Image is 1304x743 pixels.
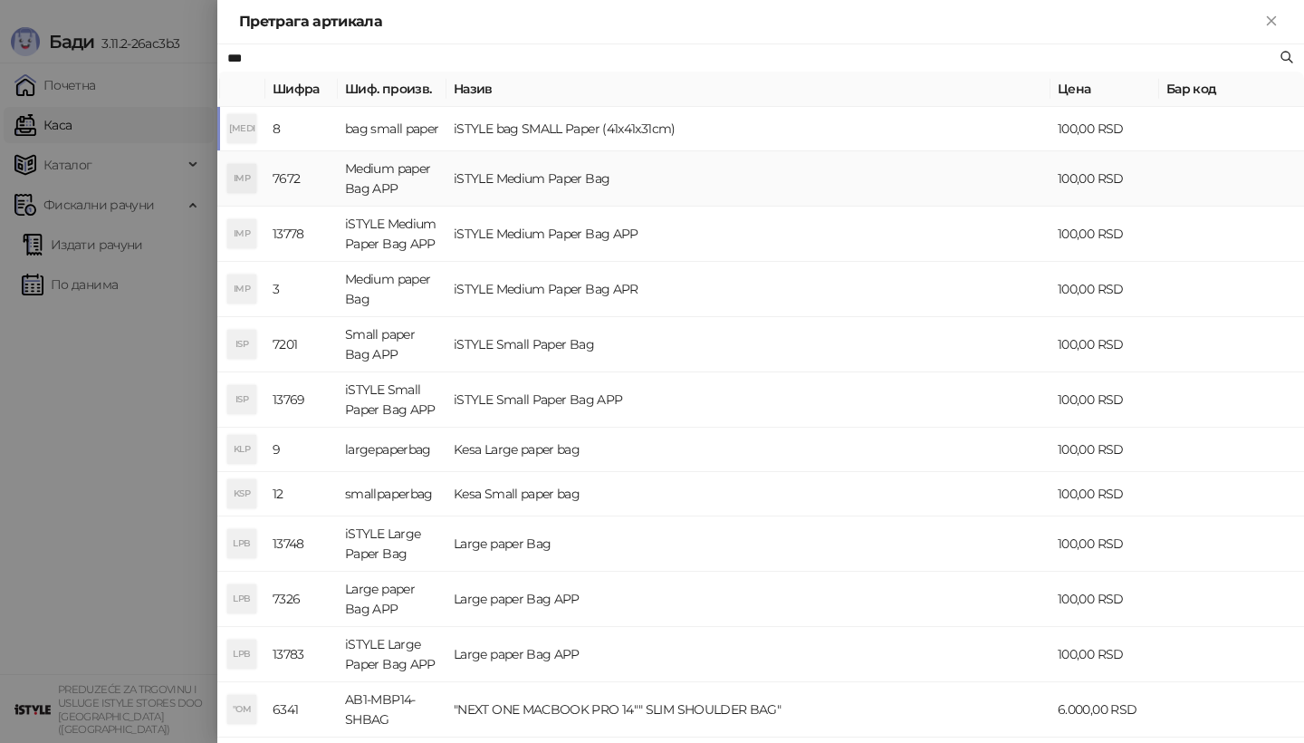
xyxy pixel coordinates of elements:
div: KSP [227,479,256,508]
td: 100,00 RSD [1050,472,1159,516]
div: LPB [227,529,256,558]
td: iSTYLE Small Paper Bag APP [446,372,1050,428]
td: iSTYLE Small Paper Bag APP [338,372,446,428]
td: iSTYLE bag SMALL Paper (41x41x31cm) [446,107,1050,151]
div: LPB [227,640,256,669]
td: AB1-MBP14-SHBAG [338,682,446,738]
th: Шифра [265,72,338,107]
div: IMP [227,219,256,248]
td: 100,00 RSD [1050,516,1159,572]
td: "NEXT ONE MACBOOK PRO 14"" SLIM SHOULDER BAG" [446,682,1050,738]
td: 100,00 RSD [1050,317,1159,372]
td: iSTYLE Small Paper Bag [446,317,1050,372]
div: "OM [227,695,256,724]
td: 100,00 RSD [1050,428,1159,472]
div: IMP [227,275,256,304]
td: iSTYLE Medium Paper Bag APP [446,207,1050,262]
td: 9 [265,428,338,472]
td: Medium paper Bag APP [338,151,446,207]
td: 6.000,00 RSD [1050,682,1159,738]
td: Medium paper Bag [338,262,446,317]
td: 13769 [265,372,338,428]
div: LPB [227,584,256,613]
td: 6341 [265,682,338,738]
div: IMP [227,164,256,193]
div: ISP [227,330,256,359]
td: smallpaperbag [338,472,446,516]
th: Цена [1050,72,1159,107]
th: Шиф. произв. [338,72,446,107]
th: Назив [446,72,1050,107]
td: 100,00 RSD [1050,107,1159,151]
td: 7672 [265,151,338,207]
td: Large paper Bag [446,516,1050,572]
td: 3 [265,262,338,317]
td: Small paper Bag APP [338,317,446,372]
td: Kesa Small paper bag [446,472,1050,516]
div: KLP [227,435,256,464]
td: 13783 [265,627,338,682]
td: Large paper Bag APP [338,572,446,627]
td: 100,00 RSD [1050,572,1159,627]
td: iSTYLE Large Paper Bag [338,516,446,572]
td: Large paper Bag APP [446,572,1050,627]
td: iSTYLE Medium Paper Bag APP [338,207,446,262]
td: 100,00 RSD [1050,627,1159,682]
td: iSTYLE Medium Paper Bag APR [446,262,1050,317]
td: bag small paper [338,107,446,151]
td: largepaperbag [338,428,446,472]
td: 13778 [265,207,338,262]
th: Бар код [1159,72,1304,107]
td: 100,00 RSD [1050,151,1159,207]
div: [MEDICAL_DATA] [227,114,256,143]
button: Close [1261,11,1282,33]
td: Kesa Large paper bag [446,428,1050,472]
td: 100,00 RSD [1050,207,1159,262]
td: 7326 [265,572,338,627]
td: Large paper Bag APP [446,627,1050,682]
td: 100,00 RSD [1050,372,1159,428]
td: iSTYLE Large Paper Bag APP [338,627,446,682]
td: 100,00 RSD [1050,262,1159,317]
td: 8 [265,107,338,151]
td: iSTYLE Medium Paper Bag [446,151,1050,207]
td: 13748 [265,516,338,572]
td: 12 [265,472,338,516]
div: Претрага артикала [239,11,1261,33]
div: ISP [227,385,256,414]
td: 7201 [265,317,338,372]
